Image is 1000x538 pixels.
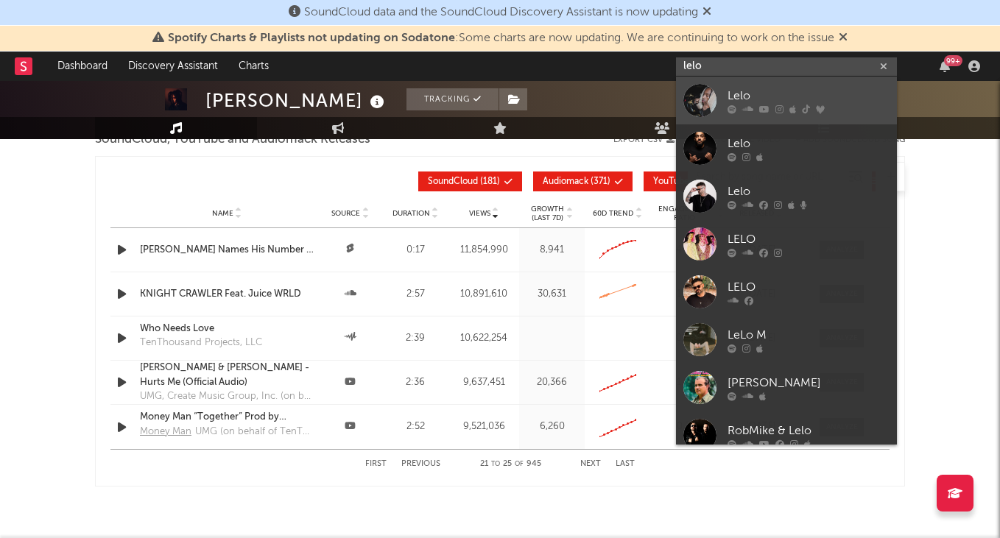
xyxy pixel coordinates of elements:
[654,287,724,302] div: 1.48 %
[140,389,314,404] div: UMG, Create Music Group, Inc. (on behalf of Hurts Me); BMI - Broadcast Music Inc., NirvanaDigital...
[118,52,228,81] a: Discovery Assistant
[392,209,430,218] span: Duration
[491,461,500,467] span: to
[387,375,445,390] div: 2:36
[387,287,445,302] div: 2:57
[452,287,516,302] div: 10,891,610
[728,87,890,105] div: Lelo
[728,183,890,200] div: Lelo
[676,57,897,76] input: Search for artists
[47,52,118,81] a: Dashboard
[406,88,499,110] button: Tracking
[387,243,445,258] div: 0:17
[654,205,715,222] span: Engagement Ratio
[168,32,455,44] span: Spotify Charts & Playlists not updating on Sodatone
[580,460,601,468] button: Next
[452,243,516,258] div: 11,854,990
[452,331,516,346] div: 10,622,254
[676,411,897,459] a: RobMike & Lelo
[676,316,897,364] a: LeLo M
[728,374,890,392] div: [PERSON_NAME]
[515,461,524,467] span: of
[140,322,314,336] a: Who Needs Love
[469,209,490,218] span: Views
[195,425,314,439] div: UMG (on behalf of TenThousand Projects, LLC); LatinAutorPerf, Songtrust, Sony ATV Publishing, UNI...
[470,456,551,473] div: 21 25 945
[228,52,279,81] a: Charts
[523,287,581,302] div: 30,631
[401,460,440,468] button: Previous
[675,136,781,144] div: + Add YouTube Video
[593,209,633,218] span: 60D Trend
[331,209,360,218] span: Source
[728,422,890,439] div: RobMike & Lelo
[654,420,724,434] div: 0.73 %
[140,287,314,302] a: KNIGHT CRAWLER Feat. Juice WRLD
[140,410,314,425] a: Money Man “Together” Prod by [PERSON_NAME]
[523,420,581,434] div: 6,260
[654,375,724,390] div: 1.85 %
[452,420,516,434] div: 9,521,036
[304,7,698,18] span: SoundCloud data and the SoundCloud Discovery Assistant is now updating
[676,124,897,172] a: Lelo
[944,55,962,66] div: 99 +
[140,243,314,258] a: [PERSON_NAME] Names His Number 1 Rapper in the World
[205,88,388,113] div: [PERSON_NAME]
[95,131,370,149] span: SoundCloud, YouTube and Audiomack Releases
[654,331,724,346] div: 0.62 %
[676,172,897,220] a: Lelo
[387,331,445,346] div: 2:39
[728,326,890,344] div: LeLo M
[676,220,897,268] a: LELO
[676,77,897,124] a: Lelo
[365,460,387,468] button: First
[531,205,564,213] p: Growth
[140,336,262,350] div: TenThousand Projects, LLC
[703,7,711,18] span: Dismiss
[676,268,897,316] a: LELO
[140,361,314,389] a: [PERSON_NAME] & [PERSON_NAME] - Hurts Me (Official Audio)
[728,135,890,152] div: Lelo
[616,460,635,468] button: Last
[728,278,890,296] div: LELO
[839,32,848,44] span: Dismiss
[523,375,581,390] div: 20,366
[613,135,675,144] button: Export CSV
[728,230,890,248] div: LELO
[676,364,897,411] a: [PERSON_NAME]
[387,420,445,434] div: 2:52
[212,209,233,218] span: Name
[523,243,581,258] div: 8,941
[531,213,564,222] p: (Last 7d)
[654,243,724,258] div: 4.69 %
[452,375,516,390] div: 9,637,451
[940,60,950,72] button: 99+
[168,32,834,44] span: : Some charts are now updating. We are continuing to work on the issue
[140,425,195,444] a: Money Man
